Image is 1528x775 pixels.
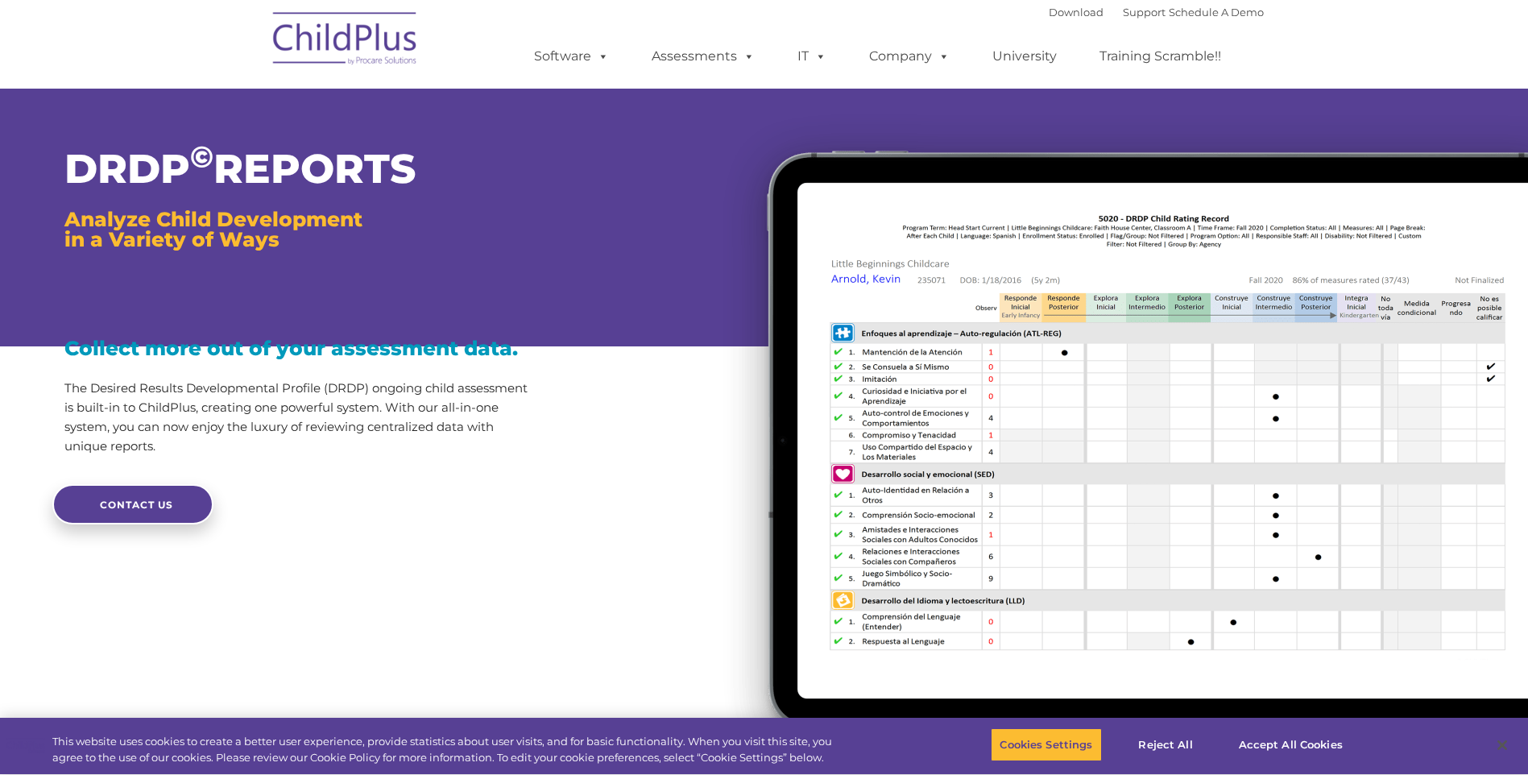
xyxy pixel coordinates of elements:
[636,40,771,73] a: Assessments
[1116,728,1216,762] button: Reject All
[518,40,625,73] a: Software
[52,734,840,765] div: This website uses cookies to create a better user experience, provide statistics about user visit...
[1083,40,1237,73] a: Training Scramble!!
[1049,6,1264,19] font: |
[64,379,536,456] p: The Desired Results Developmental Profile (DRDP) ongoing child assessment is built-in to ChildPlu...
[1049,6,1104,19] a: Download
[853,40,966,73] a: Company
[265,1,426,81] img: ChildPlus by Procare Solutions
[1123,6,1166,19] a: Support
[1169,6,1264,19] a: Schedule A Demo
[52,484,213,524] a: CONTACT US
[100,499,173,511] span: CONTACT US
[1485,727,1520,763] button: Close
[64,207,362,231] span: Analyze Child Development
[64,338,536,358] h3: Collect more out of your assessment data.
[64,227,280,251] span: in a Variety of Ways
[190,139,213,175] sup: ©
[781,40,843,73] a: IT
[991,728,1101,762] button: Cookies Settings
[976,40,1073,73] a: University
[1230,728,1352,762] button: Accept All Cookies
[64,149,536,189] h1: DRDP REPORTS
